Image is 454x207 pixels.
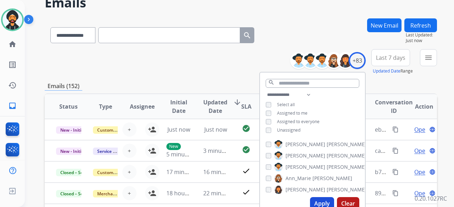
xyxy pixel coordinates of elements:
[424,53,433,62] mat-icon: menu
[148,168,156,176] mat-icon: person_add
[93,148,133,155] span: Service Support
[203,98,227,115] span: Updated Date
[277,127,300,133] span: Unassigned
[99,102,112,111] span: Type
[128,168,131,176] span: +
[203,147,241,155] span: 3 minutes ago
[204,126,227,133] span: Just now
[148,189,156,197] mat-icon: person_add
[415,194,447,203] p: 0.20.1027RC
[277,110,308,116] span: Assigned to me
[166,168,207,176] span: 17 minutes ago
[414,168,429,176] span: Open
[166,189,201,197] span: 18 hours ago
[371,49,410,66] button: Last 7 days
[8,40,17,48] mat-icon: home
[45,82,82,91] p: Emails (152)
[93,126,139,134] span: Customer Support
[367,18,402,32] button: New Email
[392,126,399,133] mat-icon: content_copy
[349,52,366,69] div: +83
[242,124,250,133] mat-icon: check_circle
[268,79,275,86] mat-icon: search
[56,126,89,134] span: New - Initial
[400,94,437,119] th: Action
[203,168,244,176] span: 16 minutes ago
[122,144,137,158] button: +
[56,148,89,155] span: New - Initial
[56,190,95,197] span: Closed – Solved
[392,148,399,154] mat-icon: content_copy
[8,61,17,69] mat-icon: list_alt
[327,152,366,159] span: [PERSON_NAME]
[373,68,413,74] span: Range
[373,68,400,74] button: Updated Date
[243,31,251,40] mat-icon: search
[166,143,181,150] p: New
[429,190,436,196] mat-icon: language
[8,102,17,110] mat-icon: inbox
[414,125,429,134] span: Open
[93,169,139,176] span: Customer Support
[128,189,131,197] span: +
[241,102,251,111] span: SLA
[130,102,155,111] span: Assignee
[233,98,242,107] mat-icon: arrow_downward
[375,98,413,115] span: Conversation ID
[429,148,436,154] mat-icon: language
[429,169,436,175] mat-icon: language
[148,146,156,155] mat-icon: person_add
[203,189,244,197] span: 22 minutes ago
[404,18,437,32] button: Refresh
[406,38,437,44] span: Just now
[392,190,399,196] mat-icon: content_copy
[286,141,325,148] span: [PERSON_NAME]
[286,175,311,182] span: Ann_Marie
[414,189,429,197] span: Open
[327,163,366,171] span: [PERSON_NAME]
[93,190,134,197] span: Merchant Team
[128,146,131,155] span: +
[327,186,366,193] span: [PERSON_NAME]
[376,56,405,59] span: Last 7 days
[242,145,250,154] mat-icon: check_circle
[122,186,137,200] button: +
[122,122,137,137] button: +
[167,126,190,133] span: Just now
[8,81,17,90] mat-icon: history
[277,119,320,125] span: Assigned to everyone
[286,152,325,159] span: [PERSON_NAME]
[242,188,250,196] mat-icon: check
[122,165,137,179] button: +
[286,186,325,193] span: [PERSON_NAME]
[148,125,156,134] mat-icon: person_add
[166,98,192,115] span: Initial Date
[286,163,325,171] span: [PERSON_NAME]
[166,150,204,158] span: 5 minutes ago
[414,146,429,155] span: Open
[312,175,352,182] span: [PERSON_NAME]
[392,169,399,175] mat-icon: content_copy
[406,32,437,38] span: Last Updated:
[327,141,366,148] span: [PERSON_NAME]
[56,169,95,176] span: Closed – Solved
[2,10,22,30] img: avatar
[429,126,436,133] mat-icon: language
[59,102,78,111] span: Status
[277,102,295,108] span: Select all
[242,167,250,175] mat-icon: check
[128,125,131,134] span: +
